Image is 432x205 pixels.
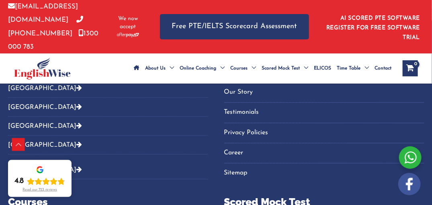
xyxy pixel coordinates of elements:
[248,54,256,82] span: Menu Toggle
[372,54,395,82] a: Contact
[224,106,424,119] a: Testimonials
[224,41,424,190] aside: Footer Widget 3
[325,9,424,45] aside: Header Widget 1
[8,16,83,37] a: [PHONE_NUMBER]
[8,30,98,50] a: 1300 000 783
[230,54,248,82] span: Courses
[8,142,82,149] a: [GEOGRAPHIC_DATA]
[259,54,311,82] a: Scored Mock TestMenu Toggle
[337,54,361,82] span: Time Table
[262,54,300,82] span: Scored Mock Test
[166,54,174,82] span: Menu Toggle
[14,57,71,80] img: cropped-ew-logo
[216,54,225,82] span: Menu Toggle
[334,54,372,82] a: Time TableMenu Toggle
[300,54,308,82] span: Menu Toggle
[8,117,208,136] button: [GEOGRAPHIC_DATA]
[224,86,424,99] a: Our Story
[142,54,177,82] a: About UsMenu Toggle
[8,161,208,180] button: [GEOGRAPHIC_DATA]
[177,54,227,82] a: Online CoachingMenu Toggle
[311,54,334,82] a: ELICOS
[23,188,57,192] div: Read our 723 reviews
[224,147,424,160] a: Career
[8,136,208,155] button: [GEOGRAPHIC_DATA]
[224,167,424,180] a: Sitemap
[314,54,332,82] span: ELICOS
[116,15,140,31] span: We now accept
[8,3,78,23] a: [EMAIL_ADDRESS][DOMAIN_NAME]
[117,33,139,37] img: Afterpay-Logo
[375,54,392,82] span: Contact
[361,54,369,82] span: Menu Toggle
[8,98,208,117] button: [GEOGRAPHIC_DATA]
[224,66,424,180] nav: Menu
[398,173,421,195] img: white-facebook.png
[8,41,208,186] aside: Footer Widget 2
[403,60,418,76] a: View Shopping Cart, empty
[131,54,395,82] nav: Site Navigation: Main Menu
[8,79,208,98] button: [GEOGRAPHIC_DATA]
[160,14,309,39] a: Free PTE/IELTS Scorecard Assessment
[14,176,65,186] div: Rating: 4.8 out of 5
[326,15,420,41] a: AI SCORED PTE SOFTWARE REGISTER FOR FREE SOFTWARE TRIAL
[227,54,259,82] a: CoursesMenu Toggle
[14,176,24,186] div: 4.8
[224,127,424,140] a: Privacy Policies
[145,54,166,82] span: About Us
[180,54,216,82] span: Online Coaching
